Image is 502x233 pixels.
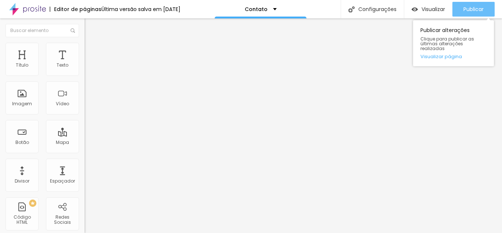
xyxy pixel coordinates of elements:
[56,100,69,107] font: Vídeo
[54,6,101,13] font: Editor de páginas
[452,2,495,17] button: Publicar
[348,6,355,13] img: Ícone
[101,6,180,13] font: Última versão salva em [DATE]
[420,54,487,59] a: Visualizar página
[15,139,29,145] font: Botão
[412,6,418,13] img: view-1.svg
[422,6,445,13] font: Visualizar
[463,6,484,13] font: Publicar
[420,36,474,52] font: Clique para publicar as últimas alterações realizadas
[85,18,502,233] iframe: Editor
[404,2,452,17] button: Visualizar
[358,6,397,13] font: Configurações
[50,178,75,184] font: Espaçador
[6,24,79,37] input: Buscar elemento
[420,53,462,60] font: Visualizar página
[56,139,69,145] font: Mapa
[12,100,32,107] font: Imagem
[54,214,71,225] font: Redes Sociais
[420,27,470,34] font: Publicar alterações
[245,6,268,13] font: Contato
[57,62,68,68] font: Texto
[16,62,28,68] font: Título
[15,178,29,184] font: Divisor
[14,214,31,225] font: Código HTML
[71,28,75,33] img: Ícone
